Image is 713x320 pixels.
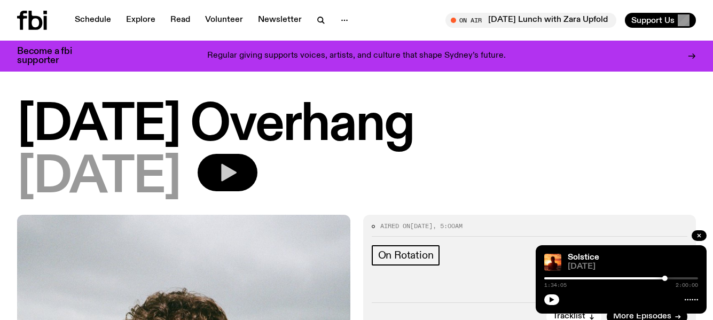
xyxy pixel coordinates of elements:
img: A girl standing in the ocean as waist level, staring into the rise of the sun. [544,254,561,271]
a: Explore [120,13,162,28]
a: Schedule [68,13,117,28]
span: [DATE] [17,154,181,202]
span: 2:00:00 [676,283,698,288]
p: Regular giving supports voices, artists, and culture that shape Sydney’s future. [207,51,506,61]
span: Aired on [380,222,410,230]
a: On Rotation [372,245,440,266]
span: [DATE] [410,222,433,230]
a: Newsletter [252,13,308,28]
a: Solstice [568,253,599,262]
span: [DATE] [568,263,698,271]
span: Support Us [631,15,675,25]
button: On Air[DATE] Lunch with Zara Upfold [445,13,616,28]
button: Support Us [625,13,696,28]
h3: Become a fbi supporter [17,47,85,65]
a: Read [164,13,197,28]
span: 1:34:05 [544,283,567,288]
span: , 5:00am [433,222,463,230]
span: On Rotation [378,249,434,261]
a: Volunteer [199,13,249,28]
h1: [DATE] Overhang [17,102,696,150]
